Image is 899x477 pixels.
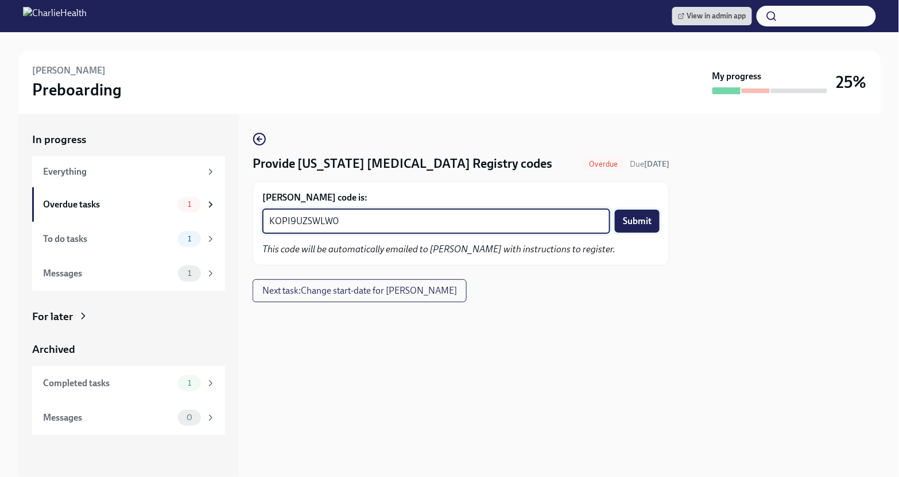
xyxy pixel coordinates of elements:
[181,200,198,209] span: 1
[623,216,652,227] span: Submit
[630,159,669,170] span: September 9th, 2025 09:00
[836,72,867,93] h3: 25%
[32,79,122,100] h3: Preboarding
[615,210,660,233] button: Submit
[32,342,225,357] a: Archived
[262,191,660,204] label: [PERSON_NAME] code is:
[262,244,615,255] em: This code will be automatically emailed to [PERSON_NAME] with instructions to register.
[253,155,552,172] h4: Provide [US_STATE] [MEDICAL_DATA] Registry codes
[43,233,173,245] div: To do tasks
[32,132,225,147] a: In progress
[630,159,669,169] span: Due
[32,64,106,77] h6: [PERSON_NAME]
[269,214,603,228] textarea: KOPI9UZSWLW0
[32,156,225,187] a: Everything
[32,222,225,256] a: To do tasks1
[43,377,173,390] div: Completed tasks
[672,7,752,25] a: View in admin app
[43,411,173,424] div: Messages
[23,7,87,25] img: CharlieHealth
[712,70,762,83] strong: My progress
[32,187,225,222] a: Overdue tasks1
[32,256,225,291] a: Messages1
[180,413,199,422] span: 0
[43,166,201,178] div: Everything
[678,10,746,22] span: View in admin app
[181,269,198,278] span: 1
[32,366,225,401] a: Completed tasks1
[43,267,173,280] div: Messages
[262,285,457,297] span: Next task : Change start-date for [PERSON_NAME]
[181,379,198,387] span: 1
[644,159,669,169] strong: [DATE]
[583,160,625,168] span: Overdue
[32,401,225,435] a: Messages0
[43,198,173,211] div: Overdue tasks
[181,234,198,243] span: 1
[253,279,467,302] button: Next task:Change start-date for [PERSON_NAME]
[32,309,225,324] a: For later
[32,309,73,324] div: For later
